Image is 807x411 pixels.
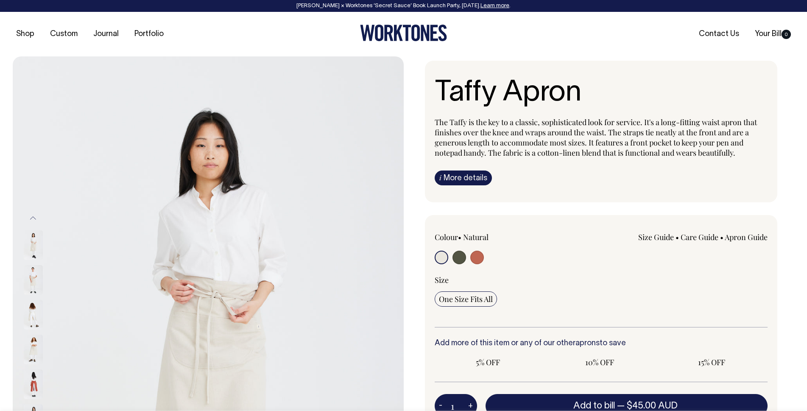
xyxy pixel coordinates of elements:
[480,3,509,8] a: Learn more
[435,171,492,185] a: iMore details
[435,291,497,307] input: One Size Fits All
[725,232,768,242] a: Apron Guide
[617,402,680,410] span: —
[24,265,43,295] img: natural
[27,209,39,228] button: Previous
[658,355,765,370] input: 15% OFF
[435,117,757,158] span: The Taffy is the key to a classic, sophisticated look for service. It's a long-fitting waist apro...
[627,402,678,410] span: $45.00 AUD
[435,78,768,109] h1: Taffy Apron
[90,27,122,41] a: Journal
[782,30,791,39] span: 0
[13,27,38,41] a: Shop
[720,232,723,242] span: •
[681,232,718,242] a: Care Guide
[439,357,537,367] span: 5% OFF
[24,335,43,364] img: natural
[47,27,81,41] a: Custom
[751,27,794,41] a: Your Bill0
[550,357,649,367] span: 10% OFF
[24,300,43,330] img: natural
[573,402,615,410] span: Add to bill
[435,339,768,348] h6: Add more of this item or any of our other to save
[24,230,43,260] img: natural
[435,232,568,242] div: Colour
[638,232,674,242] a: Size Guide
[24,369,43,399] img: rust
[546,355,653,370] input: 10% OFF
[676,232,679,242] span: •
[575,340,600,347] a: aprons
[662,357,761,367] span: 15% OFF
[8,3,799,9] div: [PERSON_NAME] × Worktones ‘Secret Sauce’ Book Launch Party, [DATE]. .
[695,27,743,41] a: Contact Us
[435,275,768,285] div: Size
[439,294,493,304] span: One Size Fits All
[131,27,167,41] a: Portfolio
[439,173,441,182] span: i
[458,232,461,242] span: •
[435,355,542,370] input: 5% OFF
[463,232,489,242] label: Natural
